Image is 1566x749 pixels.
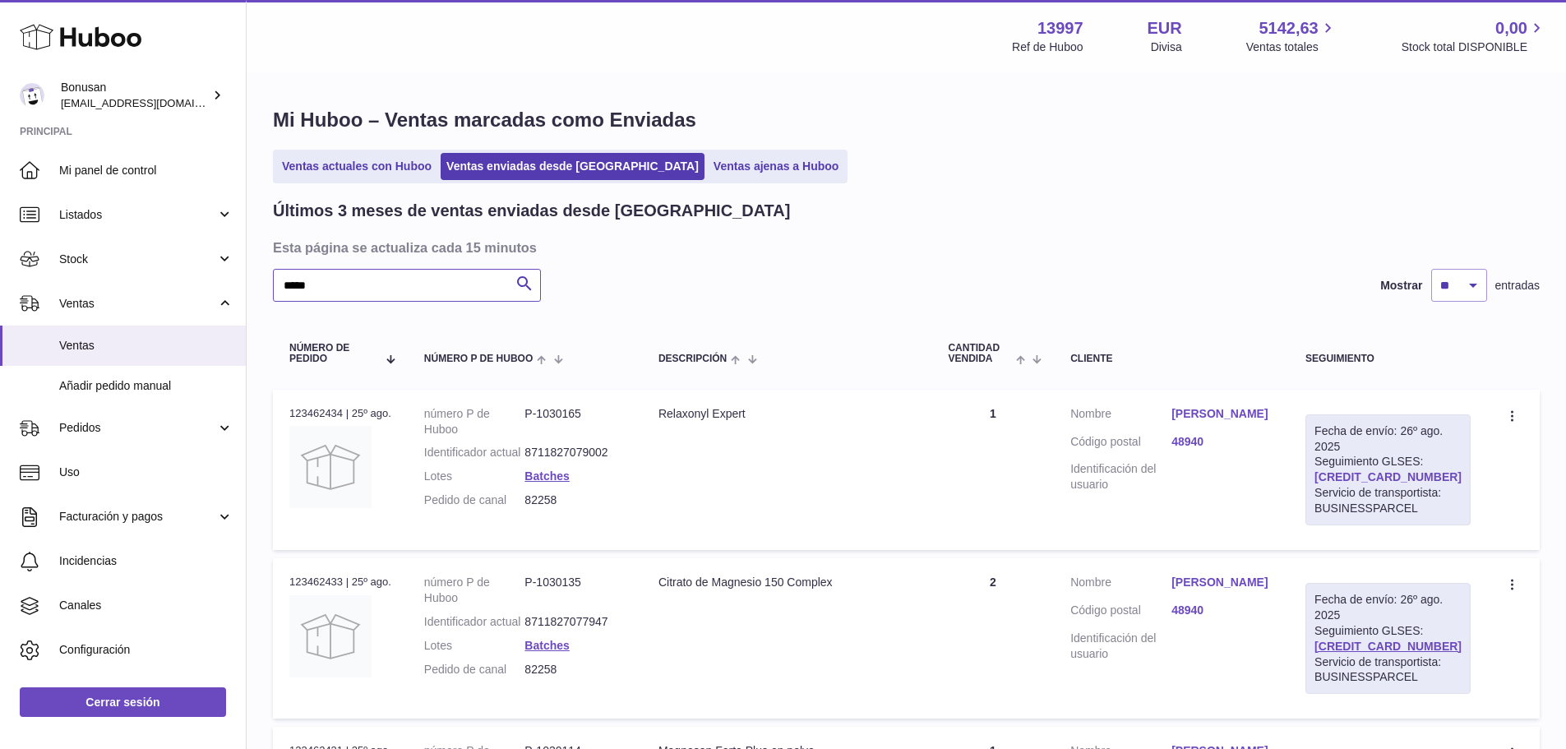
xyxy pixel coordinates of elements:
[1148,17,1182,39] strong: EUR
[1402,39,1546,55] span: Stock total DISPONIBLE
[424,492,525,508] dt: Pedido de canal
[59,252,216,267] span: Stock
[1070,354,1273,364] div: Cliente
[1037,17,1083,39] strong: 13997
[1070,575,1171,594] dt: Nombre
[1314,592,1462,623] div: Fecha de envío: 26º ago. 2025
[424,614,525,630] dt: Identificador actual
[289,575,391,589] div: 123462433 | 25º ago.
[1314,640,1462,653] a: [CREDIT_CARD_NUMBER]
[1171,406,1273,422] a: [PERSON_NAME]
[1305,354,1471,364] div: Seguimiento
[59,296,216,312] span: Ventas
[59,338,233,354] span: Ventas
[1495,17,1527,39] span: 0,00
[276,153,437,180] a: Ventas actuales con Huboo
[424,638,525,654] dt: Lotes
[524,445,626,460] dd: 8711827079002
[59,378,233,394] span: Añadir pedido manual
[658,575,916,590] div: Citrato de Magnesio 150 Complex
[1151,39,1182,55] div: Divisa
[273,238,1536,257] h3: Esta página se actualiza cada 15 minutos
[59,509,216,525] span: Facturación y pagos
[424,575,525,606] dt: número P de Huboo
[1012,39,1083,55] div: Ref de Huboo
[273,107,1540,133] h1: Mi Huboo – Ventas marcadas como Enviadas
[273,200,790,222] h2: Últimos 3 meses de ventas enviadas desde [GEOGRAPHIC_DATA]
[524,406,626,437] dd: P-1030165
[289,426,372,508] img: no-photo.jpg
[1246,39,1337,55] span: Ventas totales
[1495,278,1540,294] span: entradas
[1314,654,1462,686] div: Servicio de transportista: BUSINESSPARCEL
[524,639,569,652] a: Batches
[1314,423,1462,455] div: Fecha de envío: 26º ago. 2025
[20,83,44,108] img: info@bonusan.es
[59,420,216,436] span: Pedidos
[289,406,391,421] div: 123462434 | 25º ago.
[1171,575,1273,590] a: [PERSON_NAME]
[441,153,704,180] a: Ventas enviadas desde [GEOGRAPHIC_DATA]
[59,465,233,480] span: Uso
[1246,17,1337,55] a: 5142,63 Ventas totales
[1314,470,1462,483] a: [CREDIT_CARD_NUMBER]
[1305,414,1471,525] div: Seguimiento GLSES:
[424,354,533,364] span: número P de Huboo
[1070,461,1171,492] dt: Identificación del usuario
[424,406,525,437] dt: número P de Huboo
[424,445,525,460] dt: Identificador actual
[1070,434,1171,454] dt: Código postal
[61,80,209,111] div: Bonusan
[289,343,376,364] span: Número de pedido
[524,662,626,677] dd: 82258
[524,614,626,630] dd: 8711827077947
[1314,485,1462,516] div: Servicio de transportista: BUSINESSPARCEL
[1070,406,1171,426] dt: Nombre
[708,153,845,180] a: Ventas ajenas a Huboo
[524,575,626,606] dd: P-1030135
[59,207,216,223] span: Listados
[61,96,242,109] span: [EMAIL_ADDRESS][DOMAIN_NAME]
[658,406,916,422] div: Relaxonyl Expert
[59,163,233,178] span: Mi panel de control
[524,469,569,483] a: Batches
[1402,17,1546,55] a: 0,00 Stock total DISPONIBLE
[424,469,525,484] dt: Lotes
[1171,603,1273,618] a: 48940
[658,354,727,364] span: Descripción
[1259,17,1318,39] span: 5142,63
[931,390,1054,550] td: 1
[289,595,372,677] img: no-photo.jpg
[1305,583,1471,694] div: Seguimiento GLSES:
[948,343,1011,364] span: Cantidad vendida
[931,558,1054,719] td: 2
[20,687,226,717] a: Cerrar sesión
[59,553,233,569] span: Incidencias
[1070,631,1171,662] dt: Identificación del usuario
[1070,603,1171,622] dt: Código postal
[424,662,525,677] dt: Pedido de canal
[59,642,233,658] span: Configuración
[59,598,233,613] span: Canales
[524,492,626,508] dd: 82258
[1171,434,1273,450] a: 48940
[1380,278,1422,294] label: Mostrar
